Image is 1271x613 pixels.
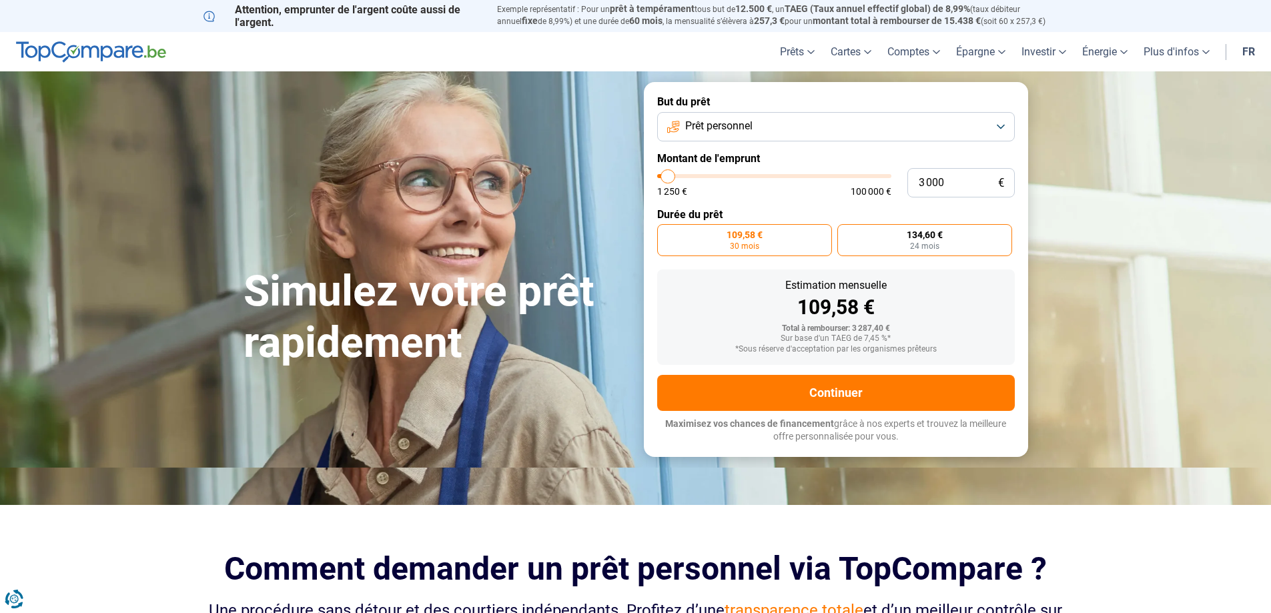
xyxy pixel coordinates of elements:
[668,280,1004,291] div: Estimation mensuelle
[497,3,1068,27] p: Exemple représentatif : Pour un tous but de , un (taux débiteur annuel de 8,99%) et une durée de ...
[785,3,970,14] span: TAEG (Taux annuel effectif global) de 8,99%
[772,32,823,71] a: Prêts
[735,3,772,14] span: 12.500 €
[610,3,695,14] span: prêt à tempérament
[727,230,763,239] span: 109,58 €
[948,32,1013,71] a: Épargne
[1013,32,1074,71] a: Investir
[657,95,1015,108] label: But du prêt
[668,297,1004,318] div: 109,58 €
[685,119,753,133] span: Prêt personnel
[1074,32,1136,71] a: Énergie
[657,418,1015,444] p: grâce à nos experts et trouvez la meilleure offre personnalisée pour vous.
[910,242,939,250] span: 24 mois
[879,32,948,71] a: Comptes
[668,324,1004,334] div: Total à rembourser: 3 287,40 €
[668,345,1004,354] div: *Sous réserve d'acceptation par les organismes prêteurs
[754,15,785,26] span: 257,3 €
[629,15,663,26] span: 60 mois
[730,242,759,250] span: 30 mois
[203,550,1068,587] h2: Comment demander un prêt personnel via TopCompare ?
[1234,32,1263,71] a: fr
[522,15,538,26] span: fixe
[657,375,1015,411] button: Continuer
[665,418,834,429] span: Maximisez vos chances de financement
[1136,32,1218,71] a: Plus d'infos
[657,187,687,196] span: 1 250 €
[203,3,481,29] p: Attention, emprunter de l'argent coûte aussi de l'argent.
[998,177,1004,189] span: €
[907,230,943,239] span: 134,60 €
[16,41,166,63] img: TopCompare
[813,15,981,26] span: montant total à rembourser de 15.438 €
[851,187,891,196] span: 100 000 €
[657,152,1015,165] label: Montant de l'emprunt
[668,334,1004,344] div: Sur base d'un TAEG de 7,45 %*
[657,208,1015,221] label: Durée du prêt
[657,112,1015,141] button: Prêt personnel
[823,32,879,71] a: Cartes
[244,266,628,369] h1: Simulez votre prêt rapidement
